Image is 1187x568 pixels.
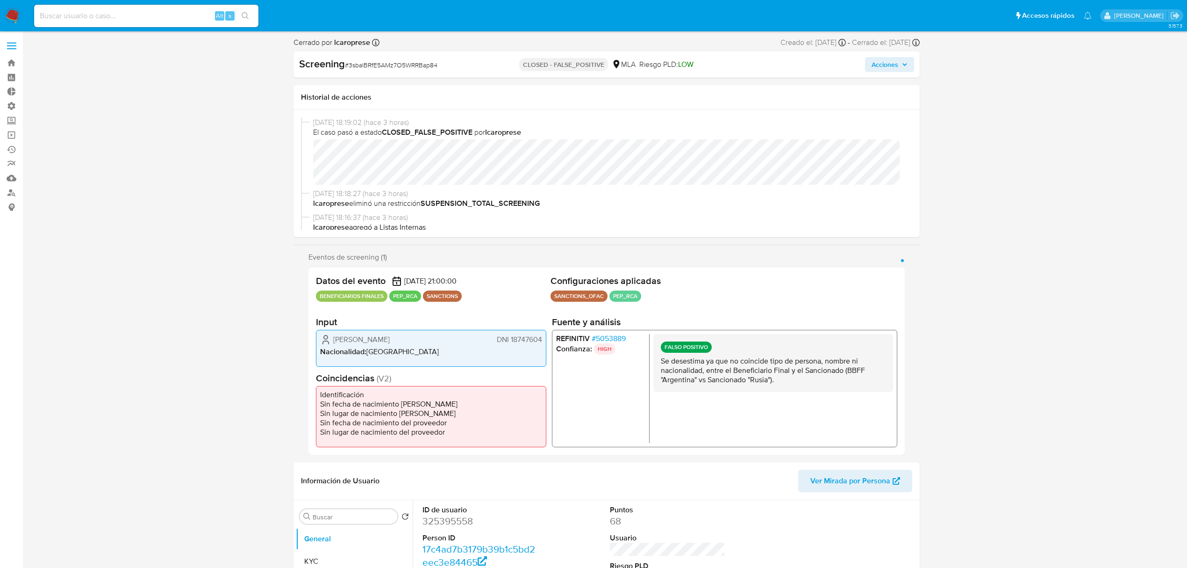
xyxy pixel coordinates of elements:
[299,56,345,71] b: Screening
[229,11,231,20] span: s
[301,476,379,486] h1: Información de Usuario
[519,58,608,71] p: CLOSED - FALSE_POSITIVE
[872,57,898,72] span: Acciones
[345,60,437,70] span: # 3sbalBRfE5AMz7O5WRRBap84
[313,212,908,223] span: [DATE] 18:16:37 (hace 3 horas)
[1170,11,1180,21] a: Salir
[422,505,538,515] dt: ID de usuario
[313,117,908,128] span: [DATE] 18:19:02 (hace 3 horas)
[610,515,725,528] dd: 68
[301,93,912,102] h1: Historial de acciones
[313,198,908,209] span: eliminó una restricción
[313,513,394,521] input: Buscar
[610,505,725,515] dt: Puntos
[798,470,912,492] button: Ver Mirada por Persona
[810,470,890,492] span: Ver Mirada por Persona
[848,37,850,48] span: -
[485,127,521,138] b: lcaroprese
[313,222,908,233] p: agregó a Listas Internas
[865,57,914,72] button: Acciones
[422,515,538,528] dd: 325395558
[216,11,223,20] span: Alt
[313,127,908,138] span: El caso pasó a estado por
[313,198,349,209] b: lcaroprese
[678,59,694,70] span: LOW
[313,222,349,233] b: lcaroprese
[780,37,846,48] div: Creado el: [DATE]
[421,198,540,209] b: SUSPENSION_TOTAL_SCREENING
[303,513,311,520] button: Buscar
[422,533,538,543] dt: Person ID
[1022,11,1074,21] span: Accesos rápidos
[852,37,920,48] div: Cerrado el: [DATE]
[332,37,370,48] b: lcaroprese
[401,513,409,523] button: Volver al orden por defecto
[296,528,413,550] button: General
[1084,12,1092,20] a: Notificaciones
[1114,11,1167,20] p: ludmila.lanatti@mercadolibre.com
[639,59,694,70] span: Riesgo PLD:
[34,10,258,22] input: Buscar usuario o caso...
[236,9,255,22] button: search-icon
[293,37,370,48] span: Cerrado por
[610,533,725,543] dt: Usuario
[382,127,472,138] b: CLOSED_FALSE_POSITIVE
[313,189,908,199] span: [DATE] 18:18:27 (hace 3 horas)
[612,59,636,70] div: MLA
